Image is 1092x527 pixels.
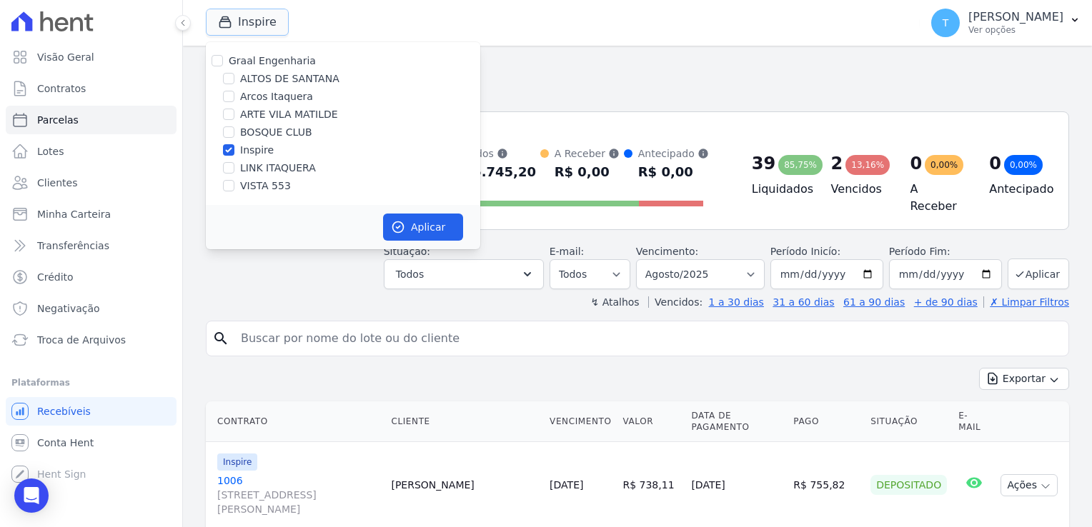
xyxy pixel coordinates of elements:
[14,478,49,513] div: Open Intercom Messenger
[384,259,544,289] button: Todos
[232,324,1063,353] input: Buscar por nome do lote ou do cliente
[37,436,94,450] span: Conta Hent
[384,246,430,257] label: Situação:
[6,294,177,323] a: Negativação
[845,155,890,175] div: 13,16%
[638,146,709,161] div: Antecipado
[636,246,698,257] label: Vencimento:
[6,263,177,291] a: Crédito
[638,161,709,184] div: R$ 0,00
[37,404,91,418] span: Recebíveis
[11,374,171,391] div: Plataformas
[910,152,922,175] div: 0
[6,326,177,354] a: Troca de Arquivos
[968,10,1063,24] p: [PERSON_NAME]
[788,401,865,442] th: Pago
[870,475,947,495] div: Depositado
[968,24,1063,36] p: Ver opções
[989,181,1046,198] h4: Antecipado
[6,137,177,166] a: Lotes
[6,106,177,134] a: Parcelas
[240,161,316,176] label: LINK ITAQUERA
[37,113,79,127] span: Parcelas
[240,89,313,104] label: Arcos Itaquera
[831,181,888,198] h4: Vencidos
[396,266,424,283] span: Todos
[590,296,639,308] label: ↯ Atalhos
[865,401,953,442] th: Situação
[206,57,1069,83] h2: Parcelas
[240,125,312,140] label: BOSQUE CLUB
[240,107,338,122] label: ARTE VILA MATILDE
[217,453,257,471] span: Inspire
[831,152,843,175] div: 2
[544,401,617,442] th: Vencimento
[240,71,339,86] label: ALTOS DE SANTANA
[6,43,177,71] a: Visão Geral
[773,296,834,308] a: 31 a 60 dias
[983,296,1069,308] a: ✗ Limpar Filtros
[37,207,111,221] span: Minha Carteira
[37,333,126,347] span: Troca de Arquivos
[778,155,823,175] div: 85,75%
[843,296,905,308] a: 61 a 90 dias
[555,161,620,184] div: R$ 0,00
[37,144,64,159] span: Lotes
[6,169,177,197] a: Clientes
[979,368,1069,390] button: Exportar
[37,301,100,316] span: Negativação
[449,161,535,184] div: R$ 6.745,20
[550,246,585,257] label: E-mail:
[6,200,177,229] a: Minha Carteira
[6,428,177,457] a: Conta Hent
[37,50,94,64] span: Visão Geral
[685,401,788,442] th: Data de Pagamento
[240,179,291,194] label: VISTA 553
[6,397,177,426] a: Recebíveis
[240,143,274,158] label: Inspire
[920,3,1092,43] button: T [PERSON_NAME] Ver opções
[6,231,177,260] a: Transferências
[910,181,966,215] h4: A Receber
[709,296,764,308] a: 1 a 30 dias
[217,473,379,516] a: 1006[STREET_ADDRESS][PERSON_NAME]
[1008,259,1069,289] button: Aplicar
[206,9,289,36] button: Inspire
[217,488,379,516] span: [STREET_ADDRESS][PERSON_NAME]
[229,55,316,66] label: Graal Engenharia
[206,401,385,442] th: Contrato
[6,74,177,103] a: Contratos
[37,239,109,253] span: Transferências
[989,152,1001,175] div: 0
[889,244,1002,259] label: Período Fim:
[385,401,544,442] th: Cliente
[943,18,949,28] span: T
[1001,474,1058,496] button: Ações
[752,152,775,175] div: 39
[449,146,535,161] div: Vencidos
[617,401,685,442] th: Valor
[752,181,808,198] h4: Liquidados
[648,296,703,308] label: Vencidos:
[37,176,77,190] span: Clientes
[212,330,229,347] i: search
[925,155,963,175] div: 0,00%
[770,246,840,257] label: Período Inicío:
[914,296,978,308] a: + de 90 dias
[1004,155,1043,175] div: 0,00%
[37,81,86,96] span: Contratos
[555,146,620,161] div: A Receber
[550,479,583,491] a: [DATE]
[953,401,995,442] th: E-mail
[383,214,463,241] button: Aplicar
[37,270,74,284] span: Crédito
